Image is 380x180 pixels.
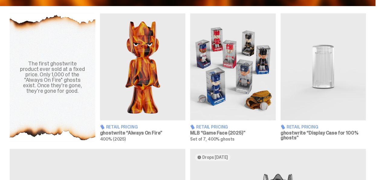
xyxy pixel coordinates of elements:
[106,125,138,129] span: Retail Pricing
[281,131,366,140] h3: ghostwrite “Display Case for 100% ghosts”
[100,136,126,142] span: 400% (2025)
[100,13,186,120] img: Always On Fire
[287,125,318,129] span: Retail Pricing
[202,155,228,160] span: Drops [DATE]
[100,131,186,135] h3: ghostwrite “Always On Fire”
[196,125,228,129] span: Retail Pricing
[190,136,235,142] span: Set of 7, 400% ghosts
[100,13,186,142] a: Always On Fire Retail Pricing
[281,13,366,142] a: Display Case for 100% ghosts Retail Pricing
[190,13,276,142] a: Game Face (2025) Retail Pricing
[281,13,366,120] img: Display Case for 100% ghosts
[190,131,276,135] h3: MLB “Game Face (2025)”
[17,61,88,94] div: The first ghostwrite product ever sold at a fixed price. Only 1,000 of the "Always On Fire" ghost...
[190,13,276,120] img: Game Face (2025)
